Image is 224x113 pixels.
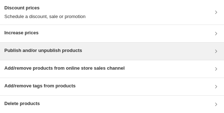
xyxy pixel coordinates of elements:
[4,4,86,12] h3: Discount prices
[4,29,39,36] h3: Increase prices
[4,13,86,20] p: Schedule a discount, sale or promotion
[4,100,40,107] h3: Delete products
[4,82,76,90] h3: Add/remove tags from products
[4,65,125,72] h3: Add/remove products from online store sales channel
[4,47,82,54] h3: Publish and/or unpublish products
